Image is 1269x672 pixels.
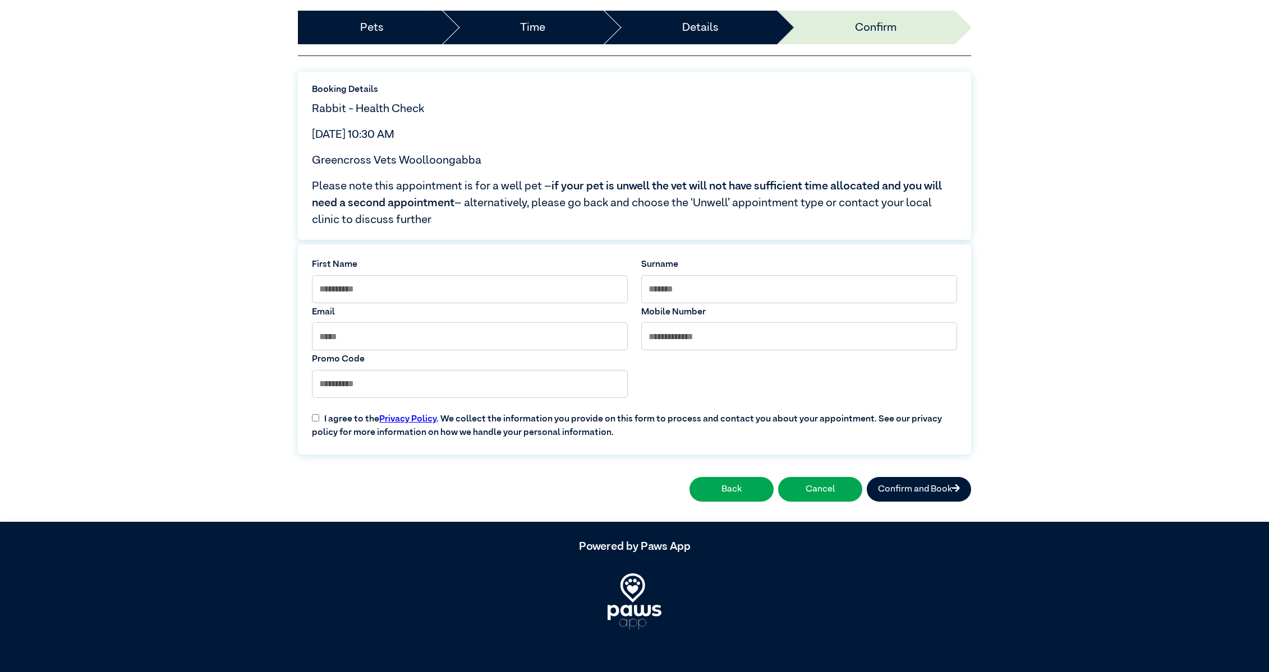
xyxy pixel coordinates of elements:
label: I agree to the . We collect the information you provide on this form to process and contact you a... [305,404,964,439]
span: Please note this appointment is for a well pet – – alternatively, please go back and choose the ‘... [312,178,957,228]
label: Mobile Number [641,305,957,319]
a: Privacy Policy [379,415,436,424]
img: PawsApp [608,573,661,629]
a: Time [520,19,545,36]
button: Confirm and Book [867,477,971,502]
span: [DATE] 10:30 AM [312,129,394,140]
label: First Name [312,258,628,271]
span: Greencross Vets Woolloongabba [312,155,481,166]
a: Details [682,19,719,36]
a: Pets [360,19,384,36]
label: Booking Details [312,83,957,96]
label: Email [312,305,628,319]
h5: Powered by Paws App [298,540,971,553]
label: Promo Code [312,353,628,366]
label: Surname [641,258,957,271]
button: Back [689,477,774,502]
span: if your pet is unwell the vet will not have sufficient time allocated and you will need a second ... [312,180,942,208]
span: Rabbit - Health Check [312,103,424,114]
input: I agree to thePrivacy Policy. We collect the information you provide on this form to process and ... [312,414,319,421]
button: Cancel [778,477,862,502]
